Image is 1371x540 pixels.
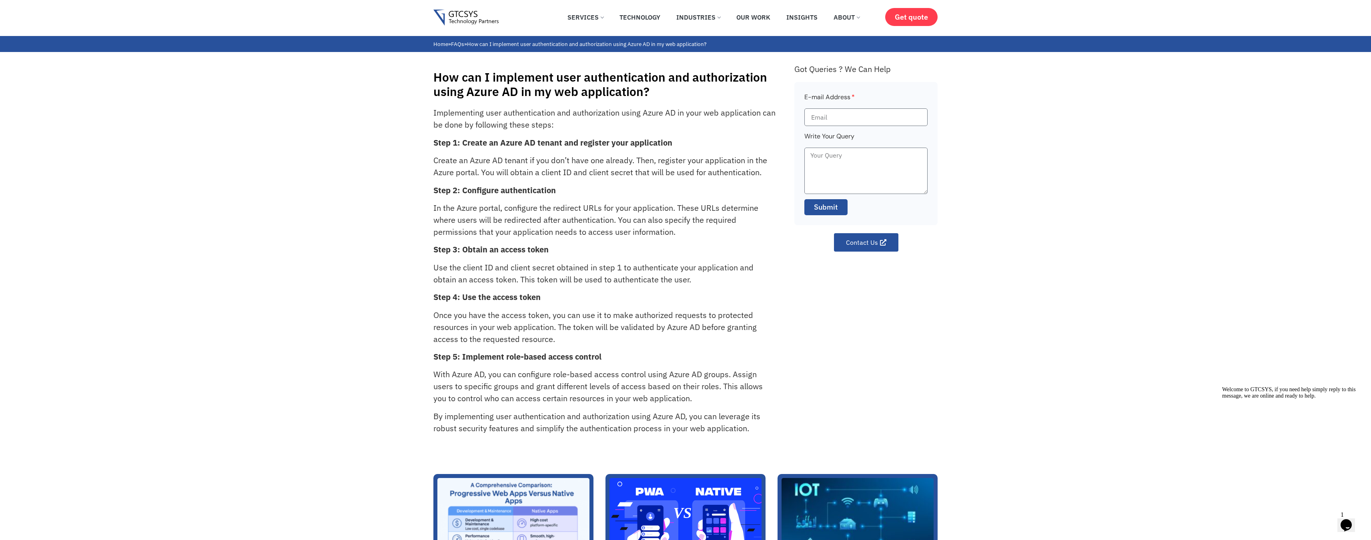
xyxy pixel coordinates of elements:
[433,309,776,345] p: Once you have the access token, you can use it to make authorized requests to protected resources...
[433,10,499,26] img: Gtcsys logo
[804,92,928,220] form: Faq Form
[433,40,706,48] span: » »
[846,239,878,246] span: Contact Us
[794,64,938,74] div: Got Queries ? We Can Help
[433,202,776,238] p: In the Azure portal, configure the redirect URLs for your application. These URLs determine where...
[780,8,824,26] a: Insights
[885,8,938,26] a: Get quote
[433,154,776,178] p: Create an Azure AD tenant if you don’t have one already. Then, register your application in the A...
[730,8,776,26] a: Our Work
[433,292,541,302] strong: Step 4: Use the access token
[3,3,137,16] span: Welcome to GTCSYS, if you need help simply reply to this message, we are online and ready to help.
[670,8,726,26] a: Industries
[433,107,776,131] p: Implementing user authentication and authorization using Azure AD in your web application can be ...
[433,368,776,404] p: With Azure AD, you can configure role-based access control using Azure AD groups. Assign users to...
[3,3,147,16] div: Welcome to GTCSYS, if you need help simply reply to this message, we are online and ready to help.
[828,8,866,26] a: About
[804,199,848,215] button: Submit
[451,40,464,48] a: FAQs
[433,70,786,99] h1: How can I implement user authentication and authorization using Azure AD in my web application?
[433,262,776,286] p: Use the client ID and client secret obtained in step 1 to authenticate your application and obtai...
[433,137,672,148] strong: Step 1: Create an Azure AD tenant and register your application
[1219,383,1363,504] iframe: chat widget
[804,108,928,126] input: Email
[433,410,776,434] p: By implementing user authentication and authorization using Azure AD, you can leverage its robust...
[467,40,706,48] span: How can I implement user authentication and authorization using Azure AD in my web application?
[561,8,609,26] a: Services
[804,131,854,148] label: Write Your Query
[433,40,448,48] a: Home
[433,351,601,362] strong: Step 5: Implement role-based access control
[433,244,549,255] strong: Step 3: Obtain an access token
[895,13,928,21] span: Get quote
[433,185,556,196] strong: Step 2: Configure authentication
[1337,508,1363,532] iframe: chat widget
[834,233,898,252] a: Contact Us
[804,92,855,108] label: E-mail Address
[814,202,838,212] span: Submit
[613,8,666,26] a: Technology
